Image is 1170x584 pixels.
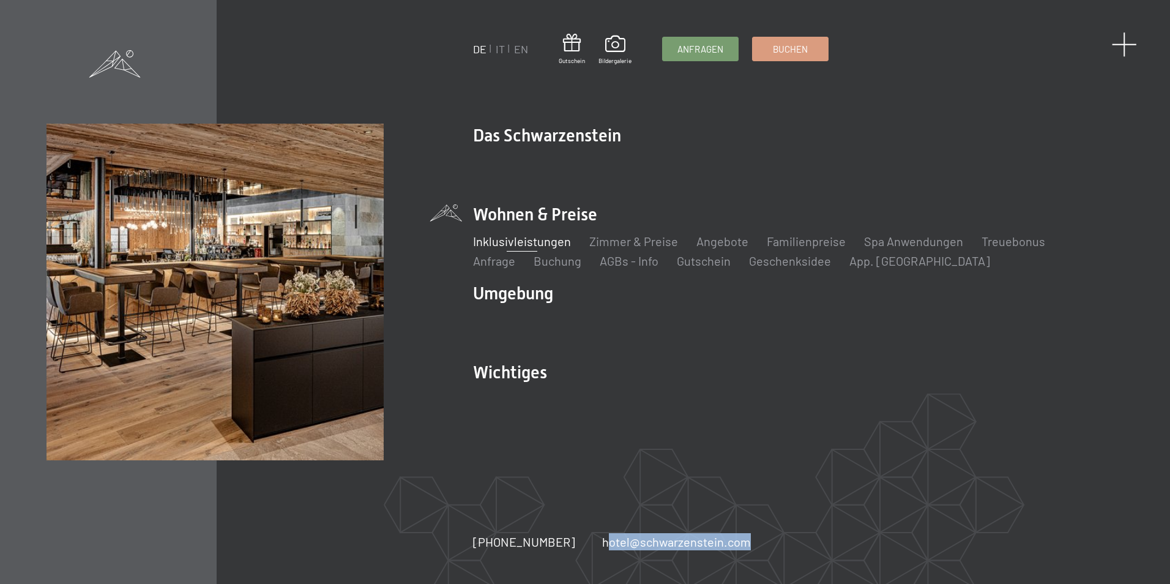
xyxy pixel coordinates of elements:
[696,234,748,249] a: Angebote
[473,534,575,549] span: [PHONE_NUMBER]
[600,253,658,268] a: AGBs - Info
[773,43,808,56] span: Buchen
[559,34,585,65] a: Gutschein
[559,56,585,65] span: Gutschein
[473,234,571,249] a: Inklusivleistungen
[589,234,678,249] a: Zimmer & Preise
[473,533,575,550] a: [PHONE_NUMBER]
[767,234,846,249] a: Familienpreise
[473,42,486,56] a: DE
[534,253,581,268] a: Buchung
[677,43,723,56] span: Anfragen
[602,533,751,550] a: hotel@schwarzenstein.com
[598,36,632,65] a: Bildergalerie
[753,37,828,61] a: Buchen
[982,234,1045,249] a: Treuebonus
[677,253,731,268] a: Gutschein
[864,234,963,249] a: Spa Anwendungen
[849,253,990,268] a: App. [GEOGRAPHIC_DATA]
[749,253,831,268] a: Geschenksidee
[496,42,505,56] a: IT
[473,253,515,268] a: Anfrage
[598,56,632,65] span: Bildergalerie
[663,37,738,61] a: Anfragen
[514,42,528,56] a: EN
